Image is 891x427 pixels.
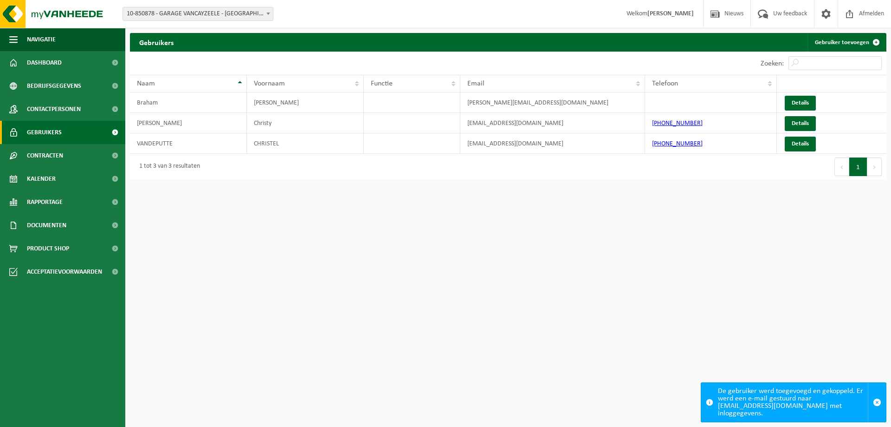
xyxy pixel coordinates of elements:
td: [PERSON_NAME] [130,113,247,133]
span: Product Shop [27,237,69,260]
div: 1 tot 3 van 3 resultaten [135,158,200,175]
span: Telefoon [652,80,678,87]
span: Navigatie [27,28,56,51]
span: Bedrijfsgegevens [27,74,81,98]
button: Next [867,158,882,176]
span: 10-850878 - GARAGE VANCAYZEELE - KORTRIJK [123,7,273,20]
button: Previous [834,158,849,176]
td: [EMAIL_ADDRESS][DOMAIN_NAME] [460,113,646,133]
span: Rapportage [27,191,63,214]
a: Details [785,137,816,151]
span: Kalender [27,167,56,191]
span: Naam [137,80,155,87]
span: Contracten [27,144,63,167]
td: CHRISTEL [247,133,364,154]
td: [PERSON_NAME][EMAIL_ADDRESS][DOMAIN_NAME] [460,92,646,113]
span: Acceptatievoorwaarden [27,260,102,283]
div: De gebruiker werd toegevoegd en gekoppeld. Er werd een e-mail gestuurd naar [EMAIL_ADDRESS][DOMAI... [718,383,868,422]
span: Dashboard [27,51,62,74]
td: Christy [247,113,364,133]
td: Braham [130,92,247,113]
a: Details [785,116,816,131]
a: Gebruiker toevoegen [807,33,885,52]
td: [EMAIL_ADDRESS][DOMAIN_NAME] [460,133,646,154]
td: VANDEPUTTE [130,133,247,154]
span: Documenten [27,214,66,237]
span: Email [467,80,484,87]
label: Zoeken: [761,60,784,67]
span: Functie [371,80,393,87]
strong: [PERSON_NAME] [647,10,694,17]
span: Contactpersonen [27,98,81,121]
span: Voornaam [254,80,285,87]
h2: Gebruikers [130,33,183,51]
button: 1 [849,158,867,176]
a: [PHONE_NUMBER] [652,140,703,147]
a: [PHONE_NUMBER] [652,120,703,127]
a: Details [785,96,816,111]
td: [PERSON_NAME] [247,92,364,113]
span: Gebruikers [27,121,62,144]
span: 10-850878 - GARAGE VANCAYZEELE - KORTRIJK [123,7,273,21]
